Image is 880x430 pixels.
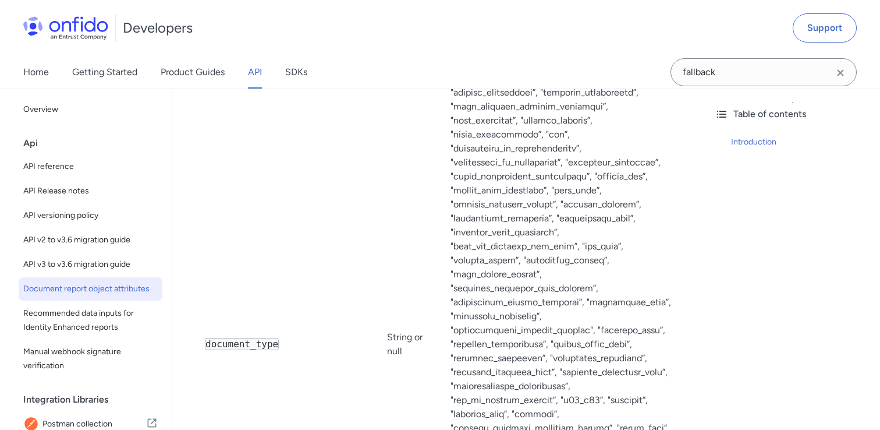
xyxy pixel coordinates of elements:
img: Onfido Logo [23,16,108,40]
span: API reference [23,160,158,174]
a: Home [23,56,49,89]
a: API v2 to v3.6 migration guide [19,228,162,252]
svg: Clear search field button [833,66,847,80]
span: API versioning policy [23,209,158,223]
span: Document report object attributes [23,282,158,296]
h1: Developers [123,19,193,37]
input: Onfido search input field [670,58,857,86]
a: Manual webhook signature verification [19,340,162,378]
a: Getting Started [72,56,137,89]
a: Overview [19,98,162,121]
a: API reference [19,155,162,178]
a: SDKs [285,56,307,89]
code: document_type [205,338,279,350]
a: Product Guides [161,56,225,89]
div: Api [23,132,167,155]
a: Document report object attributes [19,277,162,301]
span: API v3 to v3.6 migration guide [23,258,158,272]
a: API Release notes [19,179,162,203]
a: Recommended data inputs for Identity Enhanced reports [19,302,162,339]
span: Recommended data inputs for Identity Enhanced reports [23,306,158,334]
span: Overview [23,103,158,117]
span: Manual webhook signature verification [23,345,158,373]
a: API [248,56,262,89]
span: API v2 to v3.6 migration guide [23,233,158,247]
div: Integration Libraries [23,388,167,411]
div: Table of contents [715,107,871,121]
a: Introduction [731,135,871,149]
span: API Release notes [23,184,158,198]
a: API versioning policy [19,204,162,227]
a: Support [793,13,857,43]
a: API v3 to v3.6 migration guide [19,253,162,276]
